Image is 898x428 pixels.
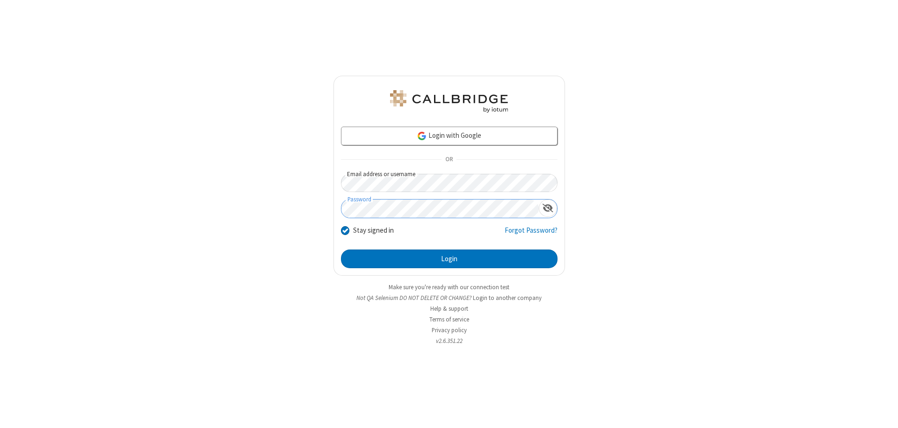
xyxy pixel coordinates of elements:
a: Help & support [430,305,468,313]
li: v2.6.351.22 [333,336,565,345]
div: Show password [539,200,557,217]
li: Not QA Selenium DO NOT DELETE OR CHANGE? [333,293,565,302]
a: Make sure you're ready with our connection test [389,283,509,291]
img: google-icon.png [417,131,427,141]
input: Password [341,200,539,218]
input: Email address or username [341,174,558,192]
a: Privacy policy [432,326,467,334]
button: Login [341,250,558,268]
a: Terms of service [429,315,469,323]
a: Forgot Password? [505,225,558,243]
a: Login with Google [341,127,558,145]
img: QA Selenium DO NOT DELETE OR CHANGE [388,90,510,113]
label: Stay signed in [353,225,394,236]
button: Login to another company [473,293,542,302]
span: OR [442,153,456,166]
